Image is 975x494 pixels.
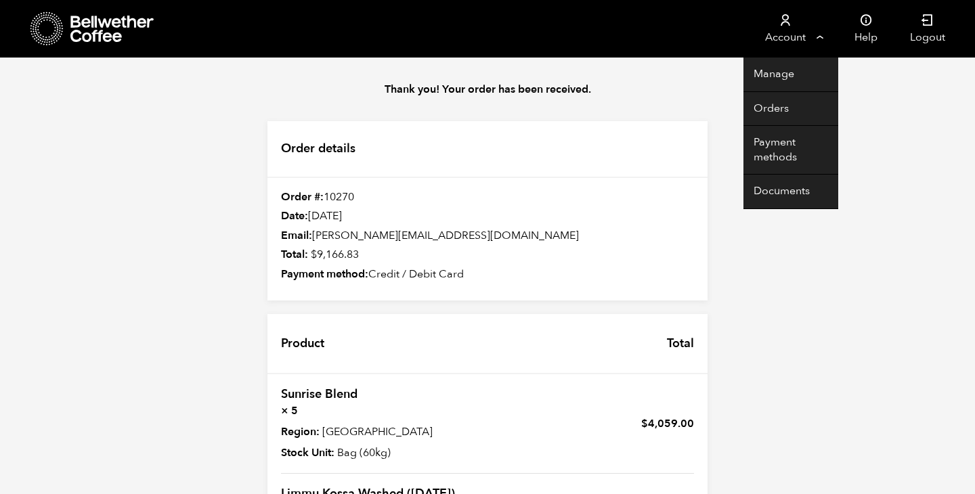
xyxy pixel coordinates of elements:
[267,267,708,282] div: Credit / Debit Card
[267,190,708,205] div: 10270
[743,92,838,127] a: Orders
[743,175,838,209] a: Documents
[281,208,308,223] strong: Date:
[281,424,479,440] p: [GEOGRAPHIC_DATA]
[281,228,312,243] strong: Email:
[281,247,308,262] strong: Total:
[267,121,708,178] h2: Order details
[281,445,334,461] strong: Stock Unit:
[311,247,359,262] bdi: 9,166.83
[267,314,338,373] th: Product
[281,267,368,282] strong: Payment method:
[254,81,721,97] p: Thank you! Your order has been received.
[281,445,479,461] p: Bag (60kg)
[641,416,648,431] span: $
[281,386,357,403] a: Sunrise Blend
[653,314,708,373] th: Total
[743,126,838,175] a: Payment methods
[267,229,708,244] div: [PERSON_NAME][EMAIL_ADDRESS][DOMAIN_NAME]
[267,209,708,224] div: [DATE]
[641,416,694,431] bdi: 4,059.00
[281,403,479,419] strong: × 5
[311,247,317,262] span: $
[281,424,320,440] strong: Region:
[743,58,838,92] a: Manage
[281,189,324,204] strong: Order #:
